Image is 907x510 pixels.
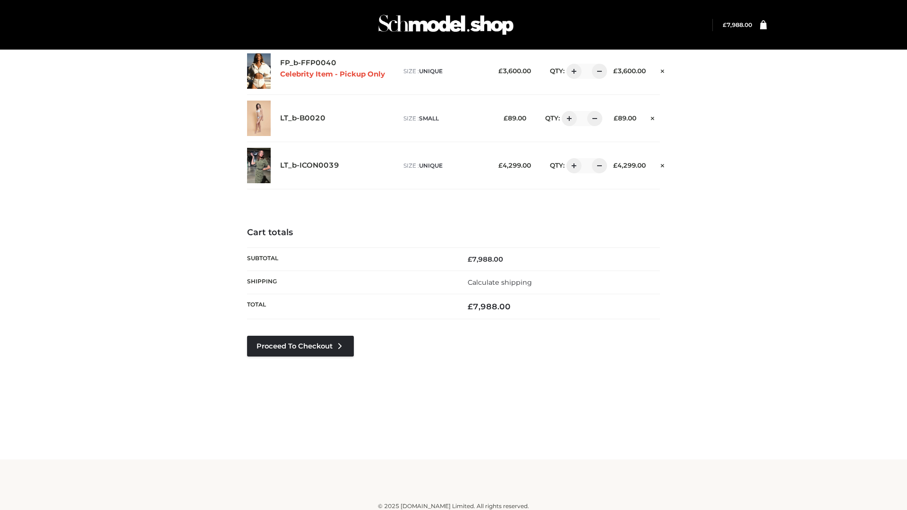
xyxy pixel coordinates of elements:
[614,114,618,122] span: £
[646,111,660,123] a: Remove this item
[468,302,473,311] span: £
[655,158,669,170] a: Remove this item
[247,228,660,238] h4: Cart totals
[468,278,532,287] a: Calculate shipping
[403,67,489,76] p: size :
[540,158,604,173] div: QTY:
[498,161,503,169] span: £
[723,21,752,28] a: £7,988.00
[655,64,669,76] a: Remove this item
[613,161,617,169] span: £
[280,70,394,79] p: Celebrity Item - Pickup Only
[613,161,646,169] bdi: 4,299.00
[723,21,727,28] span: £
[280,114,325,123] a: LT_b-B0020
[403,161,489,170] p: size :
[468,302,511,311] bdi: 7,988.00
[419,115,439,122] span: SMALL
[504,114,526,122] bdi: 89.00
[613,67,617,75] span: £
[536,111,599,126] div: QTY:
[613,67,646,75] bdi: 3,600.00
[247,294,453,319] th: Total
[419,162,443,169] span: UNIQUE
[280,59,336,68] a: FP_b-FFP0040
[498,67,531,75] bdi: 3,600.00
[280,161,339,170] a: LT_b-ICON0039
[403,114,489,123] p: size :
[247,247,453,271] th: Subtotal
[498,161,531,169] bdi: 4,299.00
[540,64,604,79] div: QTY:
[614,114,636,122] bdi: 89.00
[247,271,453,294] th: Shipping
[723,21,752,28] bdi: 7,988.00
[375,6,517,43] img: Schmodel Admin 964
[247,336,354,357] a: Proceed to Checkout
[504,114,508,122] span: £
[468,255,472,263] span: £
[468,255,503,263] bdi: 7,988.00
[498,67,503,75] span: £
[419,68,443,75] span: UNIQUE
